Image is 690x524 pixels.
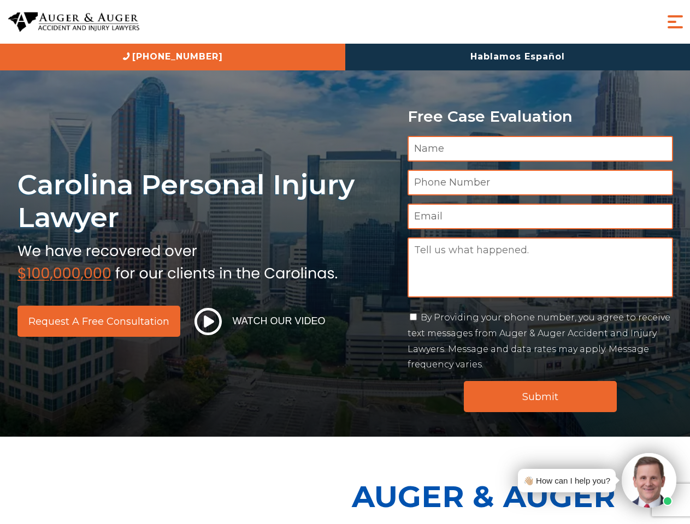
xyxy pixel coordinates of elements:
[408,136,673,162] input: Name
[622,453,676,508] img: Intaker widget Avatar
[408,204,673,229] input: Email
[352,469,684,523] p: Auger & Auger
[17,306,180,337] a: Request a Free Consultation
[28,317,169,326] span: Request a Free Consultation
[464,381,617,412] input: Submit
[17,240,338,281] img: sub text
[17,168,394,234] h1: Carolina Personal Injury Lawyer
[523,473,610,488] div: 👋🏼 How can I help you?
[8,12,139,32] img: Auger & Auger Accident and Injury Lawyers Logo
[408,170,673,195] input: Phone Number
[408,108,673,125] p: Free Case Evaluation
[191,307,329,336] button: Watch Our Video
[664,11,686,33] button: Menu
[408,312,670,370] label: By Providing your phone number, you agree to receive text messages from Auger & Auger Accident an...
